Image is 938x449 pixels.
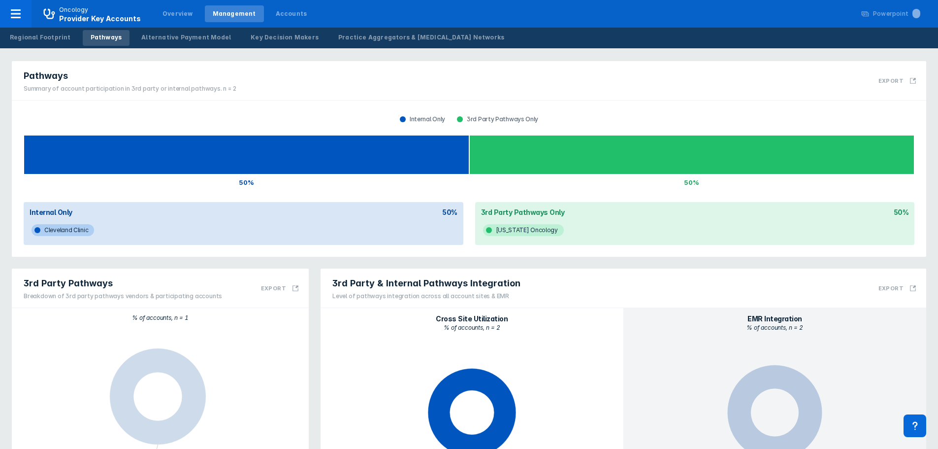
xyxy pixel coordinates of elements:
[255,273,305,304] button: Export
[155,5,201,22] a: Overview
[141,33,231,42] div: Alternative Payment Model
[162,9,193,18] div: Overview
[483,224,564,236] span: [US_STATE] Oncology
[268,5,315,22] a: Accounts
[332,292,520,301] div: Level of pathways integration across all account sites & EMR
[276,9,307,18] div: Accounts
[59,14,141,23] span: Provider Key Accounts
[394,115,451,123] div: Internal Only
[24,84,236,93] div: Summary of account participation in 3rd party or internal pathways. n = 2
[747,314,802,324] div: EMR Integration
[132,314,188,322] div: % of accounts, n = 1
[330,30,512,46] a: Practice Aggregators & [MEDICAL_DATA] Networks
[878,285,904,292] h3: Export
[904,414,926,437] div: Contact Support
[24,70,68,82] span: Pathways
[251,33,319,42] div: Key Decision Makers
[243,30,326,46] a: Key Decision Makers
[442,208,457,216] div: 50%
[24,174,469,190] div: 50%
[873,273,922,304] button: Export
[481,208,565,216] div: 3rd Party Pathways Only
[32,224,94,236] span: Cleveland Clinic
[2,30,79,46] a: Regional Footprint
[10,33,71,42] div: Regional Footprint
[24,292,222,301] div: Breakdown of 3rd party pathways vendors & participating accounts
[451,115,544,123] div: 3rd Party Pathways Only
[444,324,500,332] div: % of accounts, n = 2
[59,5,89,14] p: Oncology
[30,208,72,216] div: Internal Only
[332,277,520,289] span: 3rd Party & Internal Pathways Integration
[878,77,904,84] h3: Export
[469,174,915,190] div: 50%
[894,208,909,216] div: 50%
[213,9,256,18] div: Management
[746,324,803,332] div: % of accounts, n = 2
[261,285,286,292] h3: Export
[24,277,113,289] span: 3rd Party Pathways
[205,5,264,22] a: Management
[338,33,504,42] div: Practice Aggregators & [MEDICAL_DATA] Networks
[873,9,920,18] div: Powerpoint
[83,30,130,46] a: Pathways
[873,65,922,96] button: Export
[133,30,239,46] a: Alternative Payment Model
[91,33,122,42] div: Pathways
[436,314,508,324] div: Cross Site Utilization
